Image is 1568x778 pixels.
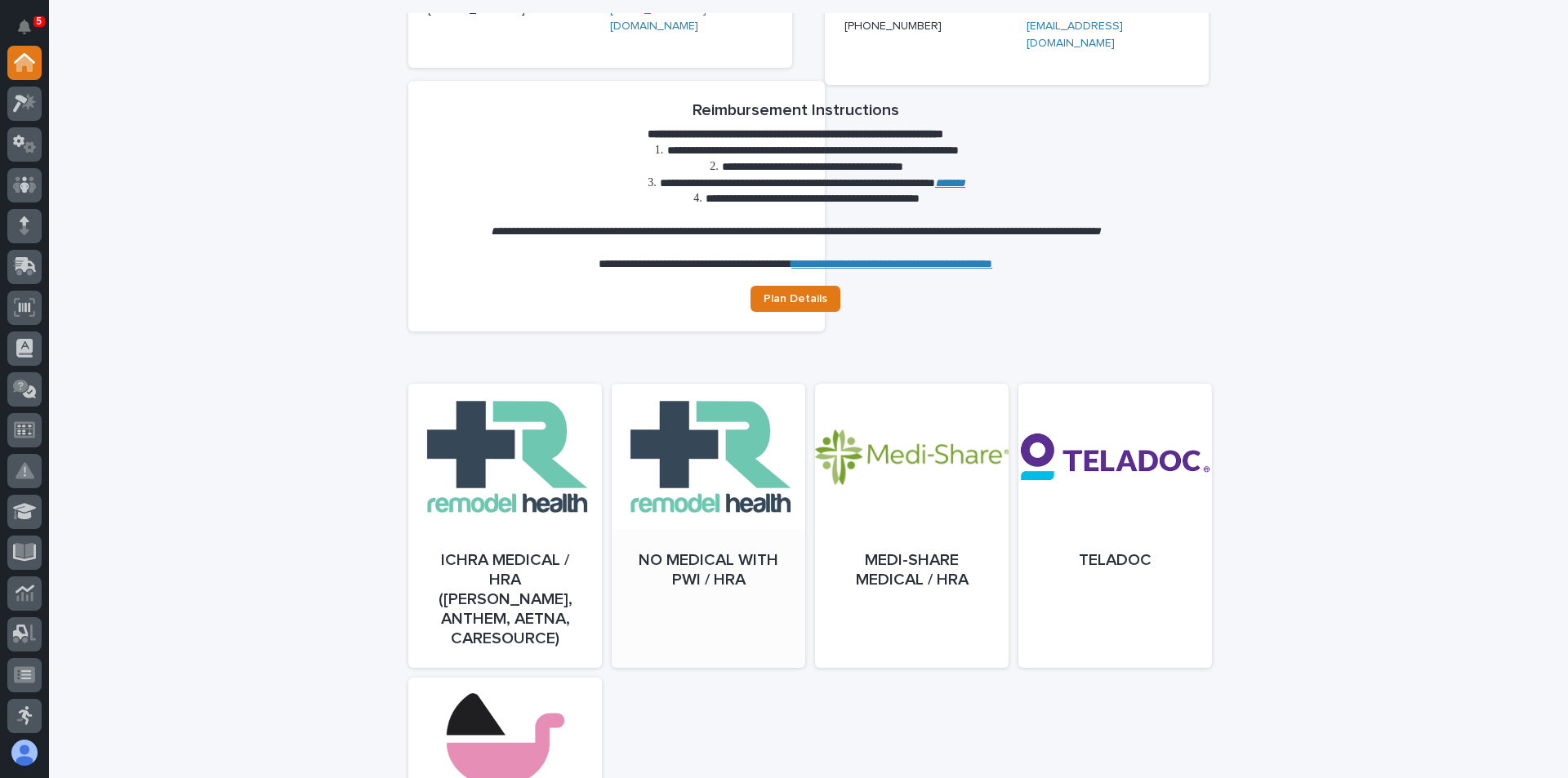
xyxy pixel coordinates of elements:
[408,384,602,668] a: ICHRA Medical / HRA ([PERSON_NAME], Anthem, Aetna, CareSource)
[7,10,42,44] button: Notifications
[1018,384,1212,668] a: Teladoc
[20,20,42,46] div: Notifications5
[612,384,805,668] a: No Medical with PWI / HRA
[764,293,827,305] span: Plan Details
[815,384,1009,668] a: Medi-Share Medical / HRA
[36,16,42,27] p: 5
[693,100,899,120] h2: Reimbursement Instructions
[751,286,840,312] a: Plan Details
[7,736,42,770] button: users-avatar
